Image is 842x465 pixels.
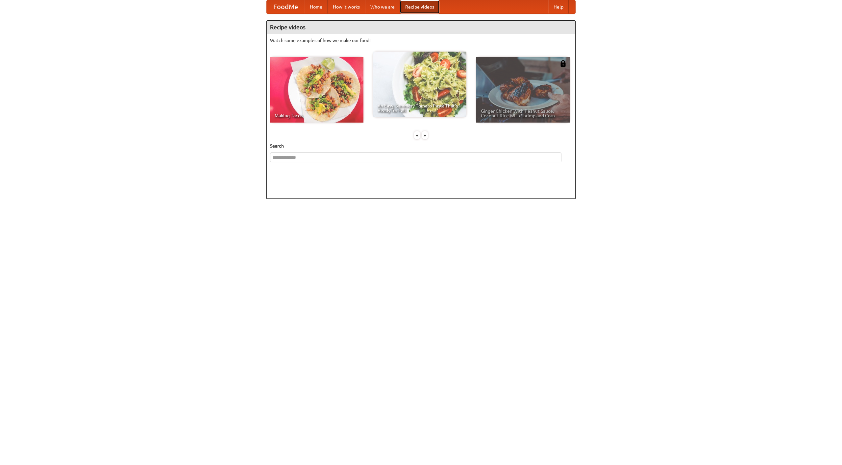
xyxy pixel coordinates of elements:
img: 483408.png [560,60,566,67]
a: Home [305,0,328,13]
a: Help [548,0,569,13]
h5: Search [270,143,572,149]
a: Recipe videos [400,0,439,13]
span: Making Tacos [275,113,359,118]
a: Who we are [365,0,400,13]
h4: Recipe videos [267,21,575,34]
a: Making Tacos [270,57,363,123]
div: » [422,131,428,139]
a: FoodMe [267,0,305,13]
a: How it works [328,0,365,13]
p: Watch some examples of how we make our food! [270,37,572,44]
div: « [414,131,420,139]
span: An Easy, Summery Tomato Pasta That's Ready for Fall [378,104,462,113]
a: An Easy, Summery Tomato Pasta That's Ready for Fall [373,52,466,117]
